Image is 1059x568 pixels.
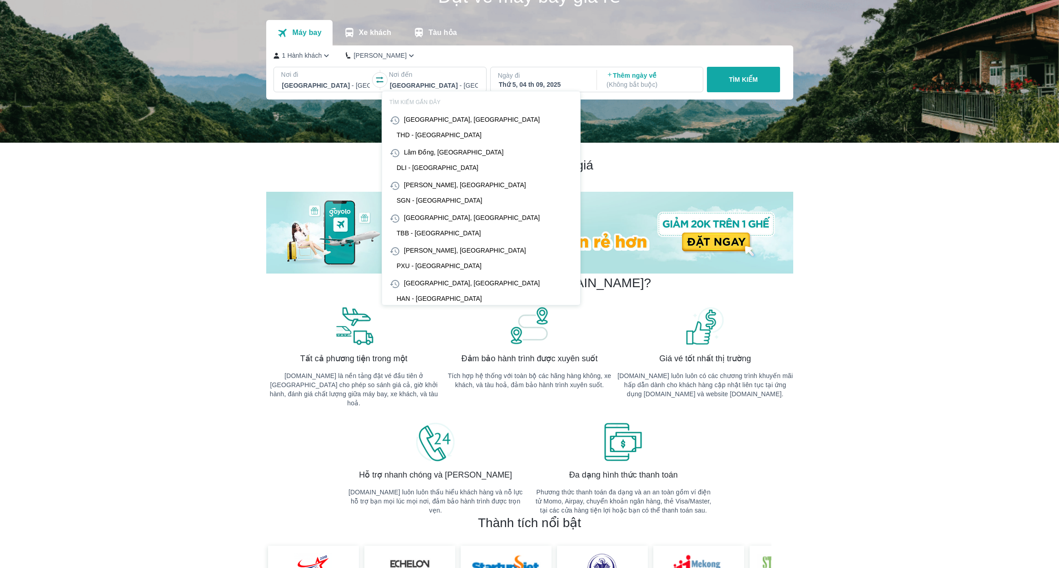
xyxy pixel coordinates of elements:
[536,488,711,515] p: Phương thức thanh toán đa dạng và an an toàn gồm ví điện tử Momo, Airpay, chuyển khoản ngân hàng,...
[415,422,456,462] img: banner
[404,213,540,222] div: [GEOGRAPHIC_DATA], [GEOGRAPHIC_DATA]
[617,371,793,399] p: [DOMAIN_NAME] luôn luôn có các chương trình khuyến mãi hấp dẫn dành cho khách hàng cập nhật liên ...
[442,371,617,389] p: Tích hợp hệ thống với toàn bộ các hãng hàng không, xe khách, và tàu hoả, đảm bảo hành trình xuyên...
[333,306,374,346] img: banner
[607,71,695,89] p: Thêm ngày về
[359,28,391,37] p: Xe khách
[685,306,726,346] img: banner
[273,51,332,60] button: 1 Hành khách
[397,229,481,237] div: TBB - [GEOGRAPHIC_DATA]
[282,51,322,60] p: 1 Hành khách
[729,75,758,84] p: TÌM KIẾM
[428,28,457,37] p: Tàu hỏa
[397,164,478,171] div: DLI - [GEOGRAPHIC_DATA]
[397,197,482,204] div: SGN - [GEOGRAPHIC_DATA]
[569,469,678,480] span: Đa dạng hình thức thanh toán
[281,70,371,79] p: Nơi đi
[478,515,581,531] h2: Thành tích nổi bật
[404,246,526,255] div: [PERSON_NAME], [GEOGRAPHIC_DATA]
[607,80,695,89] p: ( Không bắt buộc )
[397,131,482,139] div: THD - [GEOGRAPHIC_DATA]
[404,115,540,124] div: [GEOGRAPHIC_DATA], [GEOGRAPHIC_DATA]
[397,295,482,302] div: HAN - [GEOGRAPHIC_DATA]
[404,148,503,157] div: Lâm Đồng, [GEOGRAPHIC_DATA]
[266,371,442,408] p: [DOMAIN_NAME] là nền tảng đặt vé đầu tiên ở [GEOGRAPHIC_DATA] cho phép so sánh giá cả, giờ khởi h...
[397,262,482,269] div: PXU - [GEOGRAPHIC_DATA]
[266,20,468,45] div: transportation tabs
[300,353,408,364] span: Tất cả phương tiện trong một
[359,469,512,480] span: Hỗ trợ nhanh chóng và [PERSON_NAME]
[389,70,479,79] p: Nơi đến
[382,99,580,106] p: TÌM KIẾM GẦN ĐÂY
[266,157,793,174] h2: Chương trình giảm giá
[659,353,751,364] span: Giá vé tốt nhất thị trường
[346,51,416,60] button: [PERSON_NAME]
[266,192,793,274] img: banner-home
[292,28,321,37] p: Máy bay
[353,51,407,60] p: [PERSON_NAME]
[603,422,644,462] img: banner
[498,71,588,80] p: Ngày đi
[509,306,550,346] img: banner
[499,80,587,89] div: Thứ 5, 04 th 09, 2025
[707,67,780,92] button: TÌM KIẾM
[404,279,540,288] div: [GEOGRAPHIC_DATA], [GEOGRAPHIC_DATA]
[404,180,526,189] div: [PERSON_NAME], [GEOGRAPHIC_DATA]
[462,353,598,364] span: Đảm bảo hành trình được xuyên suốt
[348,488,523,515] p: [DOMAIN_NAME] luôn luôn thấu hiểu khách hàng và nỗ lực hỗ trợ bạn mọi lúc mọi nơi, đảm bảo hành t...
